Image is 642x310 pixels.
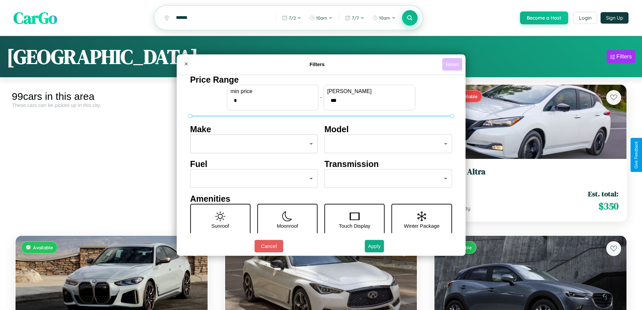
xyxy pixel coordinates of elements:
p: Moonroof [277,221,298,230]
span: Available [33,245,53,250]
h4: Model [325,124,452,134]
div: 99 cars in this area [12,91,211,102]
h3: Nissan Altra [442,167,618,177]
button: Login [573,12,597,24]
button: Reset [442,58,462,71]
button: 10am [369,12,399,23]
p: Touch Display [339,221,370,230]
div: Filters [616,53,632,60]
span: $ 350 [599,199,618,213]
h4: Price Range [190,75,452,85]
button: Apply [365,240,384,252]
div: Give Feedback [634,141,639,169]
h4: Make [190,124,318,134]
h1: [GEOGRAPHIC_DATA] [7,43,198,71]
a: Nissan Altra2017 [442,167,618,184]
label: min price [231,88,315,94]
span: 10am [379,15,390,21]
h4: Filters [192,61,442,67]
h4: Amenities [190,194,452,204]
span: 10am [316,15,327,21]
button: 7/7 [342,12,368,23]
button: Sign Up [601,12,629,24]
h4: Fuel [190,159,318,169]
p: Sunroof [211,221,229,230]
button: 10am [306,12,336,23]
button: 7/2 [279,12,305,23]
label: [PERSON_NAME] [327,88,411,94]
button: Become a Host [520,11,568,24]
h4: Transmission [325,159,452,169]
div: These cars can be picked up in this city. [12,102,211,108]
p: Winter Package [404,221,440,230]
span: 7 / 2 [289,15,296,21]
span: 7 / 7 [352,15,359,21]
button: Filters [607,50,635,63]
p: - [320,93,322,102]
span: CarGo [13,7,57,29]
span: Est. total: [588,189,618,199]
button: Cancel [254,240,283,252]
